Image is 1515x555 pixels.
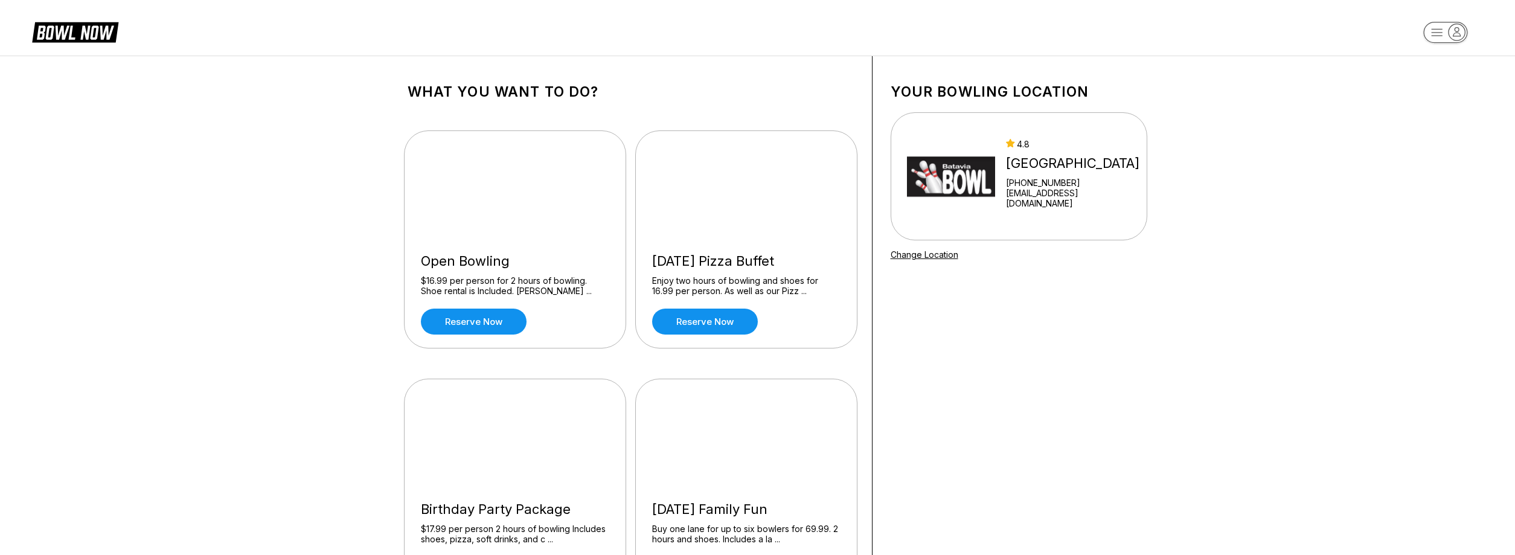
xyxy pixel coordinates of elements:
[891,83,1147,100] h1: Your bowling location
[1006,188,1142,208] a: [EMAIL_ADDRESS][DOMAIN_NAME]
[636,131,858,240] img: Wednesday Pizza Buffet
[405,131,627,240] img: Open Bowling
[421,501,609,518] div: Birthday Party Package
[652,253,841,269] div: [DATE] Pizza Buffet
[421,524,609,545] div: $17.99 per person 2 hours of bowling Includes shoes, pizza, soft drinks, and c ...
[907,131,995,222] img: Batavia Bowl
[408,83,854,100] h1: What you want to do?
[652,501,841,518] div: [DATE] Family Fun
[636,379,858,488] img: Friday Family Fun
[1006,178,1142,188] div: [PHONE_NUMBER]
[652,275,841,297] div: Enjoy two hours of bowling and shoes for 16.99 per person. As well as our Pizz ...
[652,309,758,335] a: Reserve now
[1006,139,1142,149] div: 4.8
[652,524,841,545] div: Buy one lane for up to six bowlers for 69.99. 2 hours and shoes. Includes a la ...
[891,249,958,260] a: Change Location
[405,379,627,488] img: Birthday Party Package
[1006,155,1142,172] div: [GEOGRAPHIC_DATA]
[421,275,609,297] div: $16.99 per person for 2 hours of bowling. Shoe rental is Included. [PERSON_NAME] ...
[421,309,527,335] a: Reserve now
[421,253,609,269] div: Open Bowling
